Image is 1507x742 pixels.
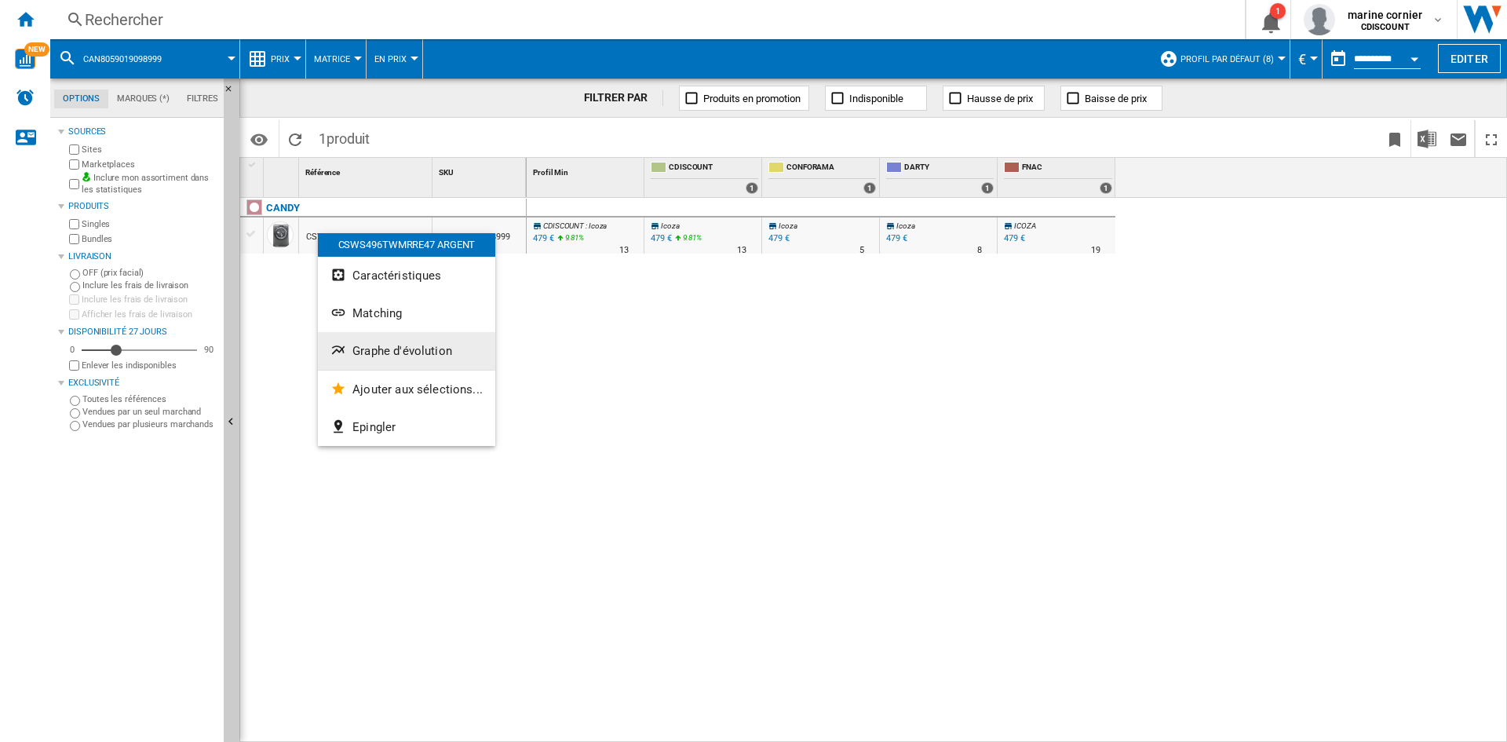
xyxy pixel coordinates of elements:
[318,408,495,446] button: Epingler...
[318,257,495,294] button: Caractéristiques
[318,371,495,408] button: Ajouter aux sélections...
[318,294,495,332] button: Matching
[352,269,441,283] span: Caractéristiques
[352,344,452,358] span: Graphe d'évolution
[352,420,396,434] span: Epingler
[352,382,483,397] span: Ajouter aux sélections...
[318,233,495,257] div: CSWS496TWMRRE47 ARGENT
[318,332,495,370] button: Graphe d'évolution
[352,306,402,320] span: Matching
